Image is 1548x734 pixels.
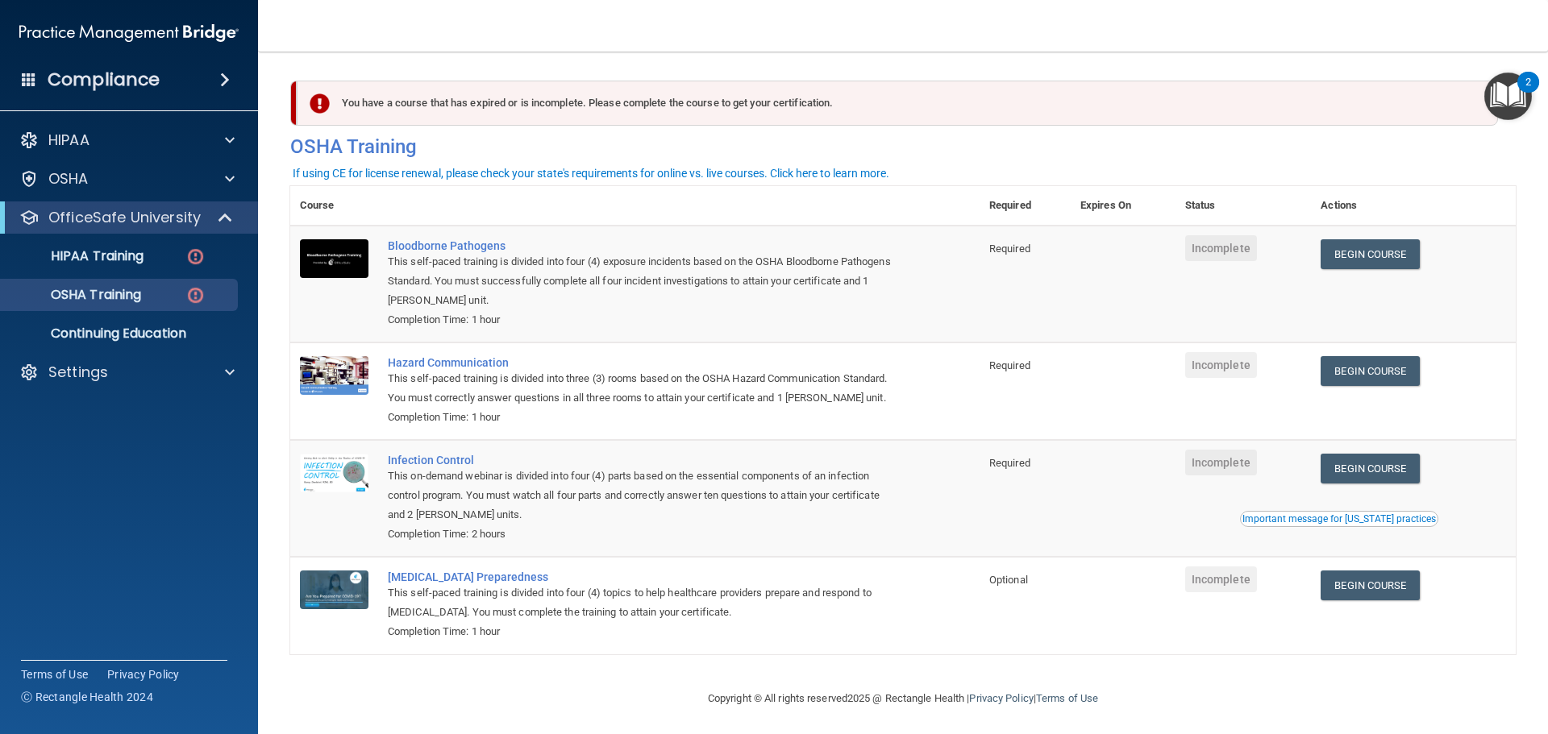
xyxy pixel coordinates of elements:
a: Begin Course [1321,356,1419,386]
div: You have a course that has expired or is incomplete. Please complete the course to get your certi... [297,81,1498,126]
a: HIPAA [19,131,235,150]
button: Read this if you are a dental practitioner in the state of CA [1240,511,1438,527]
a: Hazard Communication [388,356,899,369]
span: Required [989,243,1030,255]
a: Begin Course [1321,570,1419,600]
div: 2 [1525,82,1531,103]
button: Open Resource Center, 2 new notifications [1484,73,1532,120]
p: HIPAA [48,131,89,150]
h4: Compliance [48,68,160,91]
span: Ⓒ Rectangle Health 2024 [21,689,153,705]
div: Completion Time: 1 hour [388,622,899,641]
div: Completion Time: 2 hours [388,525,899,544]
div: This on-demand webinar is divided into four (4) parts based on the essential components of an inf... [388,467,899,525]
div: This self-paced training is divided into four (4) exposure incidents based on the OSHA Bloodborne... [388,252,899,310]
span: Incomplete [1185,352,1257,378]
p: Continuing Education [10,326,231,342]
div: Completion Time: 1 hour [388,310,899,330]
a: Begin Course [1321,239,1419,269]
a: [MEDICAL_DATA] Preparedness [388,570,899,583]
span: Required [989,457,1030,469]
a: Privacy Policy [107,666,180,682]
a: Terms of Use [1036,692,1098,704]
span: Incomplete [1185,235,1257,261]
img: danger-circle.6113f641.png [185,247,206,267]
button: If using CE for license renewal, please check your state's requirements for online vs. live cours... [290,165,892,181]
a: Settings [19,363,235,382]
div: Completion Time: 1 hour [388,408,899,427]
span: Required [989,359,1030,371]
span: Incomplete [1185,450,1257,475]
a: Begin Course [1321,454,1419,483]
p: OSHA [48,169,89,189]
div: This self-paced training is divided into four (4) topics to help healthcare providers prepare and... [388,583,899,622]
p: Settings [48,363,108,382]
th: Expires On [1071,186,1176,226]
div: This self-paced training is divided into three (3) rooms based on the OSHA Hazard Communication S... [388,369,899,408]
p: OfficeSafe University [48,208,201,227]
img: exclamation-circle-solid-danger.72ef9ffc.png [310,93,330,114]
a: Privacy Policy [969,692,1033,704]
img: danger-circle.6113f641.png [185,285,206,305]
iframe: Drift Widget Chat Controller [1269,620,1529,684]
p: HIPAA Training [10,248,144,264]
div: Important message for [US_STATE] practices [1242,514,1436,524]
img: PMB logo [19,17,239,49]
th: Required [980,186,1071,226]
a: Bloodborne Pathogens [388,239,899,252]
div: If using CE for license renewal, please check your state's requirements for online vs. live cours... [293,168,889,179]
th: Actions [1311,186,1516,226]
span: Optional [989,574,1028,586]
th: Status [1176,186,1312,226]
span: Incomplete [1185,566,1257,592]
a: OfficeSafe University [19,208,234,227]
a: Terms of Use [21,666,88,682]
th: Course [290,186,378,226]
h4: OSHA Training [290,135,1516,158]
div: Copyright © All rights reserved 2025 @ Rectangle Health | | [609,673,1197,724]
a: Infection Control [388,454,899,467]
a: OSHA [19,169,235,189]
p: OSHA Training [10,287,141,303]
